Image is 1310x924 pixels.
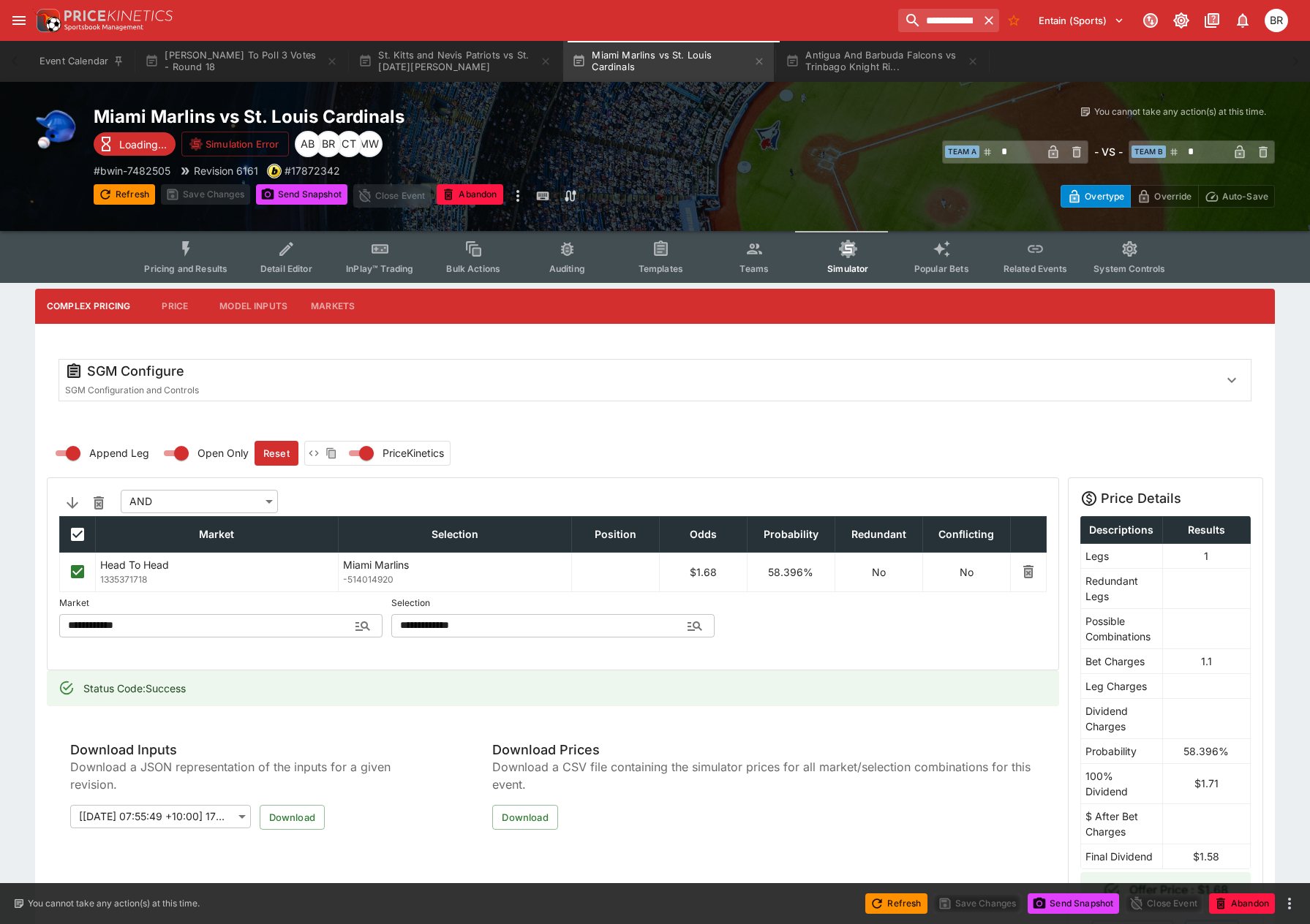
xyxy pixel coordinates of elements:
span: Related Events [1004,263,1067,274]
td: Probability [1080,738,1162,763]
label: Change payload type [340,442,444,465]
th: Redundant [835,516,922,552]
img: baseball.png [35,105,82,152]
div: Alex Bothe [295,131,321,157]
button: Refresh [94,184,155,205]
p: Overtype [1085,189,1124,204]
span: Team A [945,145,979,158]
span: System Controls [1093,263,1165,274]
th: Market [96,516,339,552]
span: Append Leg [89,445,149,461]
span: Status Code : [83,682,146,694]
label: Market [59,592,383,614]
div: SGM Configure [65,363,1207,380]
button: Download [260,805,325,830]
button: more [1281,895,1298,912]
p: Override [1154,189,1192,204]
p: You cannot take any action(s) at this time. [28,897,200,910]
p: Loading... [119,137,167,152]
span: Popular Bets [914,263,969,274]
td: 58.396% [747,552,835,591]
span: InPlay™ Trading [346,263,413,274]
h6: Offer Price : $1.68 [1129,882,1228,898]
span: Team B [1132,145,1166,158]
button: Refresh [865,893,927,914]
p: Copy To Clipboard [285,163,340,178]
span: Teams [739,263,769,274]
th: Conflicting [922,516,1010,552]
div: Ben Raymond [315,131,342,157]
button: Send Snapshot [256,184,347,205]
h5: Price Details [1101,490,1181,507]
p: You cannot take any action(s) at this time. [1094,105,1266,118]
img: PriceKinetics Logo [32,6,61,35]
div: Cameron Tarver [336,131,362,157]
td: Final Dividend [1080,844,1162,868]
p: Head To Head [100,557,334,572]
label: Selection [391,592,715,614]
td: 1.1 [1162,648,1250,673]
span: PriceKinetics [383,445,444,461]
span: Download Inputs [70,741,440,758]
span: -514014920 [343,572,567,587]
button: St. Kitts and Nevis Patriots vs St. [DATE][PERSON_NAME] [350,41,560,82]
button: [PERSON_NAME] To Poll 3 Votes - Round 18 [136,41,347,82]
button: Overtype [1061,185,1131,208]
span: Open Only [197,445,249,461]
p: Auto-Save [1222,189,1268,204]
button: Miami Marlins vs St. Louis Cardinals [563,41,774,82]
span: Mark an event as closed and abandoned. [1209,895,1275,909]
div: Ben Raymond [1265,9,1288,32]
button: Simulation Error [181,132,289,156]
button: Complex Pricing [35,289,142,324]
div: [[DATE] 07:55:49 +10:00] 1755640549792462039 (Latest) [70,805,251,828]
input: search [898,9,979,32]
button: Auto-Save [1198,185,1275,208]
button: Price [142,289,208,324]
span: 1335371718 [100,572,334,587]
td: Legs [1080,543,1162,568]
div: bwin [267,164,282,178]
h6: - VS - [1094,144,1123,159]
span: Templates [639,263,683,274]
span: Detail Editor [260,263,312,274]
th: Results [1162,516,1250,543]
td: Dividend Charges [1080,698,1162,738]
td: 1 [1162,543,1250,568]
span: Download a JSON representation of the inputs for a given revision. [70,758,440,793]
span: Simulator [827,263,868,274]
span: Download a CSV file containing the simulator prices for all market/selection combinations for thi... [492,758,1035,793]
button: more [509,184,527,208]
div: Michael Wilczynski [356,131,383,157]
button: Abandon [437,184,502,205]
button: Override [1130,185,1198,208]
td: $ After Bet Charges [1080,803,1162,844]
p: Copy To Clipboard [94,163,170,178]
button: Reset [255,441,298,466]
span: Bulk Actions [446,263,500,274]
td: 100% Dividend [1080,763,1162,803]
th: Odds [659,516,747,552]
button: Antigua And Barbuda Falcons vs Trinbago Knight Ri... [777,41,987,82]
button: Ben Raymond [1260,4,1292,37]
div: Event type filters [132,231,1177,283]
button: View payload [305,444,323,462]
button: Connected to PK [1137,7,1164,34]
td: No [922,552,1010,591]
td: $1.71 [1162,763,1250,803]
button: Copy payload to clipboard [323,444,340,462]
button: Send Snapshot [1028,893,1119,914]
th: Position [571,516,659,552]
td: Leg Charges [1080,673,1162,698]
p: Miami Marlins [343,557,567,572]
button: Abandon [1209,893,1275,914]
button: Model Inputs [208,289,299,324]
div: Start From [1061,185,1275,208]
button: Event Calendar [31,41,133,82]
span: SGM Configuration and Controls [65,385,199,395]
h2: Copy To Clipboard [94,105,685,128]
td: $1.58 [1162,844,1250,868]
span: Pricing and Results [144,263,227,274]
img: Sportsbook Management [64,24,143,31]
button: Download [492,805,557,830]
